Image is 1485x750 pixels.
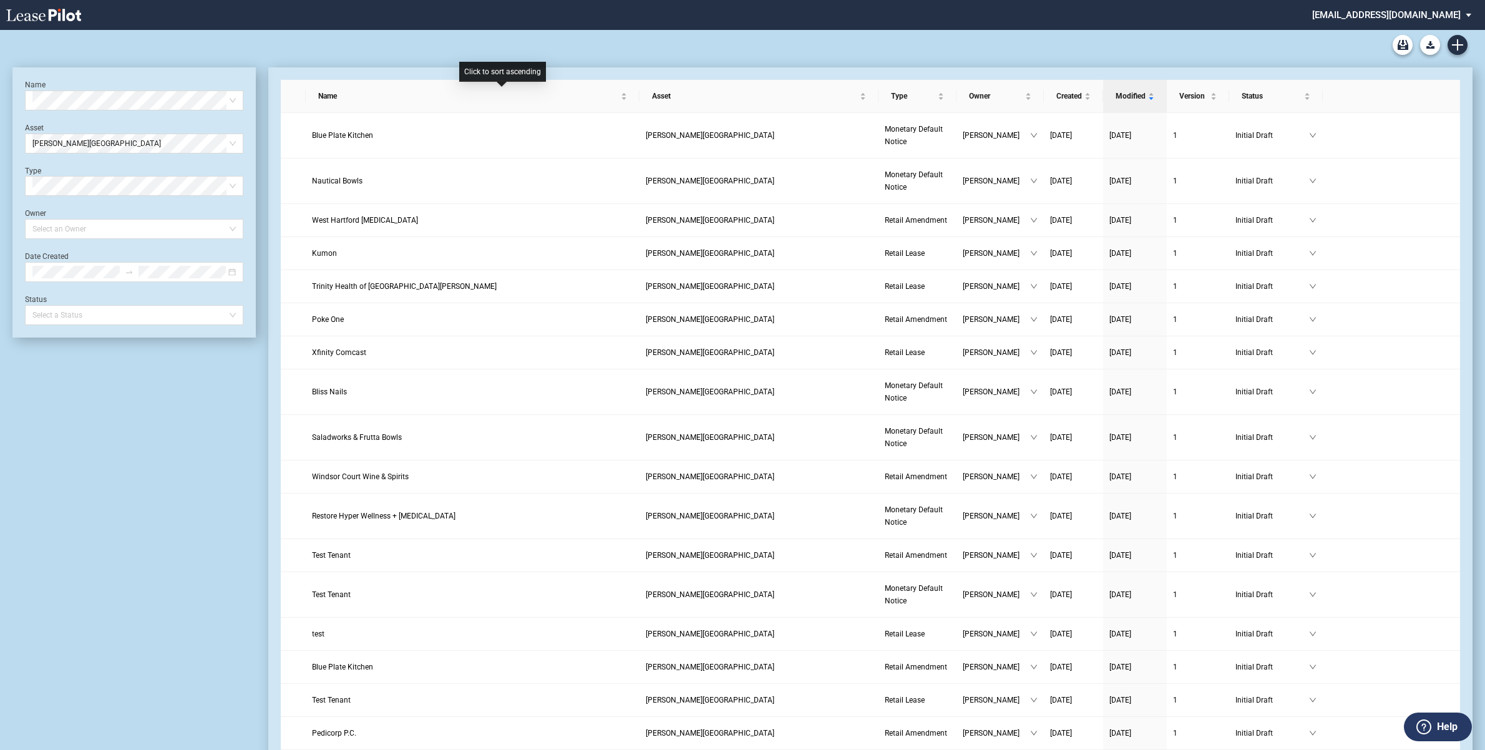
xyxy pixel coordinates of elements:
[646,313,872,326] a: [PERSON_NAME][GEOGRAPHIC_DATA]
[1309,388,1317,396] span: down
[1050,280,1097,293] a: [DATE]
[1309,316,1317,323] span: down
[885,313,950,326] a: Retail Amendment
[1103,80,1167,113] th: Modified
[1173,470,1223,483] a: 1
[1235,386,1309,398] span: Initial Draft
[646,249,774,258] span: Bishop's Corner
[963,727,1030,739] span: [PERSON_NAME]
[1109,387,1131,396] span: [DATE]
[963,346,1030,359] span: [PERSON_NAME]
[1173,588,1223,601] a: 1
[1173,313,1223,326] a: 1
[1050,628,1097,640] a: [DATE]
[32,134,236,153] span: Bishop's Corner
[963,431,1030,444] span: [PERSON_NAME]
[1050,696,1072,704] span: [DATE]
[1404,713,1472,741] button: Help
[885,472,947,481] span: Retail Amendment
[1109,249,1131,258] span: [DATE]
[963,175,1030,187] span: [PERSON_NAME]
[1109,549,1161,562] a: [DATE]
[1044,80,1103,113] th: Created
[646,177,774,185] span: Bishop's Corner
[1309,283,1317,290] span: down
[1173,431,1223,444] a: 1
[957,80,1044,113] th: Owner
[1309,591,1317,598] span: down
[1050,512,1072,520] span: [DATE]
[318,90,618,102] span: Name
[891,90,935,102] span: Type
[312,694,633,706] a: Test Tenant
[312,470,633,483] a: Windsor Court Wine & Spirits
[1050,433,1072,442] span: [DATE]
[963,129,1030,142] span: [PERSON_NAME]
[646,590,774,599] span: Bishop's Corner
[885,696,925,704] span: Retail Lease
[1235,470,1309,483] span: Initial Draft
[312,433,402,442] span: Saladworks & Frutta Bowls
[1050,386,1097,398] a: [DATE]
[963,628,1030,640] span: [PERSON_NAME]
[1235,175,1309,187] span: Initial Draft
[25,167,41,175] label: Type
[969,90,1023,102] span: Owner
[312,386,633,398] a: Bliss Nails
[1309,217,1317,224] span: down
[312,512,455,520] span: Restore Hyper Wellness + Cryotherapy
[312,663,373,671] span: Blue Plate Kitchen
[1109,630,1131,638] span: [DATE]
[1050,472,1072,481] span: [DATE]
[1050,663,1072,671] span: [DATE]
[1448,35,1468,55] a: Create new document
[646,315,774,324] span: Bishop's Corner
[1050,348,1072,357] span: [DATE]
[1309,552,1317,559] span: down
[885,282,925,291] span: Retail Lease
[646,727,872,739] a: [PERSON_NAME][GEOGRAPHIC_DATA]
[646,663,774,671] span: Bishop's Corner
[312,696,351,704] span: Test Tenant
[306,80,640,113] th: Name
[1235,247,1309,260] span: Initial Draft
[25,80,46,89] label: Name
[646,282,774,291] span: Bishop's Corner
[312,588,633,601] a: Test Tenant
[312,216,418,225] span: West Hartford Chiropractic
[459,62,546,82] div: Click to sort ascending
[1050,588,1097,601] a: [DATE]
[312,175,633,187] a: Nautical Bowls
[1030,473,1038,480] span: down
[1030,434,1038,441] span: down
[1173,387,1177,396] span: 1
[1050,175,1097,187] a: [DATE]
[312,727,633,739] a: Pedicorp P.C.
[1235,549,1309,562] span: Initial Draft
[1050,249,1072,258] span: [DATE]
[1309,473,1317,480] span: down
[885,346,950,359] a: Retail Lease
[885,549,950,562] a: Retail Amendment
[885,170,943,192] span: Monetary Default Notice
[1109,216,1131,225] span: [DATE]
[646,175,872,187] a: [PERSON_NAME][GEOGRAPHIC_DATA]
[1109,431,1161,444] a: [DATE]
[1173,131,1177,140] span: 1
[1050,694,1097,706] a: [DATE]
[963,549,1030,562] span: [PERSON_NAME]
[1030,552,1038,559] span: down
[646,131,774,140] span: Bishop's Corner
[1235,727,1309,739] span: Initial Draft
[312,729,356,738] span: Pedicorp P.C.
[1109,433,1131,442] span: [DATE]
[646,512,774,520] span: Bishop's Corner
[646,661,872,673] a: [PERSON_NAME][GEOGRAPHIC_DATA]
[312,472,409,481] span: Windsor Court Wine & Spirits
[885,216,947,225] span: Retail Amendment
[1173,280,1223,293] a: 1
[646,549,872,562] a: [PERSON_NAME][GEOGRAPHIC_DATA]
[1050,387,1072,396] span: [DATE]
[1109,663,1131,671] span: [DATE]
[646,214,872,226] a: [PERSON_NAME][GEOGRAPHIC_DATA]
